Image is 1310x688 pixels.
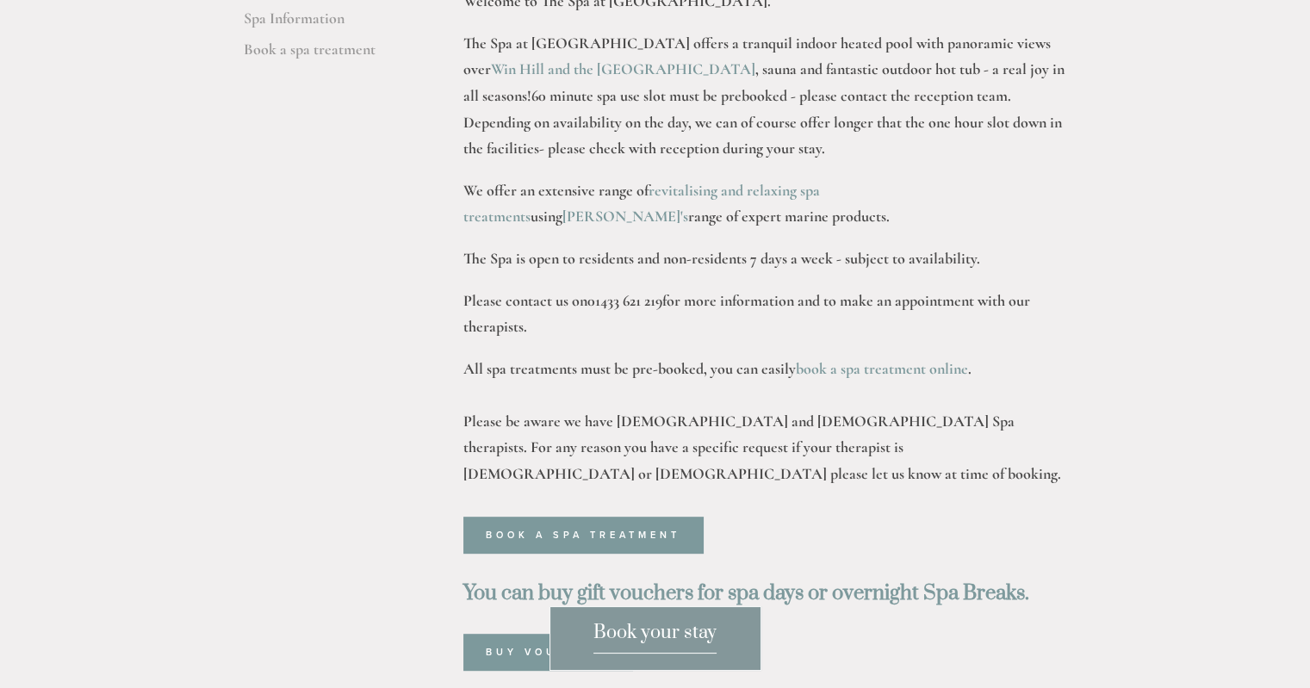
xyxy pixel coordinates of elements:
strong: Please be aware we have [DEMOGRAPHIC_DATA] and [DEMOGRAPHIC_DATA] Spa therapists. For any reason ... [463,412,1061,483]
a: Book your stay [549,606,761,671]
a: Win Hill and the [GEOGRAPHIC_DATA] [491,59,755,78]
p: All spa treatments must be pre-booked, you can easily . [463,356,1067,487]
strong: We offer an extensive range of [463,181,649,200]
span: Book your stay [593,621,717,654]
strong: using [531,207,562,226]
a: Book a spa treatment [244,40,408,71]
strong: The Spa at [GEOGRAPHIC_DATA] offers a tranquil indoor heated pool with panoramic views over [463,34,1054,79]
strong: The Spa is open to residents and non-residents 7 days a week - subject to availability. [463,249,980,268]
a: Spa Information [244,9,408,40]
a: Book a spa treatment [463,517,703,553]
strong: range of expert marine products. [688,207,890,226]
strong: 01433 621 219 [587,291,662,310]
a: [PERSON_NAME]'s [562,207,688,226]
strong: , sauna and fantastic outdoor hot tub - a real joy in all seasons! [463,59,1068,105]
p: Please contact us on for more information and to make an appointment with our therapists. [463,288,1067,340]
p: 60 minute spa use slot must be prebooked - please contact the reception team. Depending on availa... [463,30,1067,162]
strong: You can buy gift vouchers for spa days or overnight Spa Breaks. [463,580,1029,606]
a: book a spa treatment online [796,359,968,378]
